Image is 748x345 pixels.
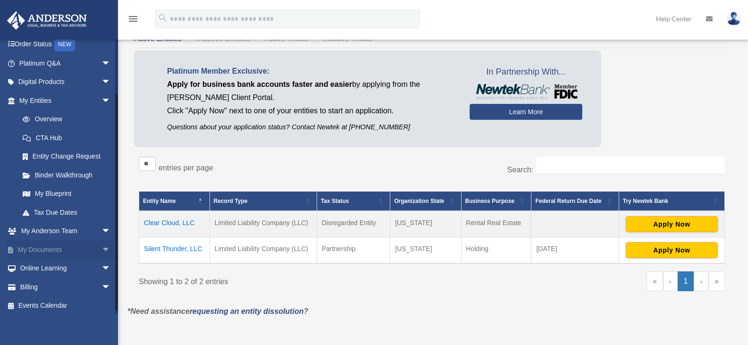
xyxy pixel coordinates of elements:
a: Overview [13,110,116,129]
td: Limited Liability Company (LLC) [210,237,317,264]
a: Order StatusNEW [7,35,125,54]
span: Active Entities [134,34,181,42]
a: CTA Hub [13,128,120,147]
p: by applying from the [PERSON_NAME] Client Portal. [167,78,455,104]
div: Showing 1 to 2 of 2 entries [139,271,425,288]
span: arrow_drop_down [101,91,120,110]
span: arrow_drop_down [101,54,120,73]
a: Next [694,271,708,291]
a: Binder Walkthrough [13,166,120,185]
div: NEW [54,37,75,51]
span: Organization State [394,198,444,204]
td: Clear Cloud, LLC [139,211,210,237]
th: Business Purpose: Activate to sort [461,192,531,211]
th: Try Newtek Bank : Activate to sort [619,192,724,211]
a: requesting an entity dissolution [190,307,304,315]
td: Partnership [317,237,390,264]
th: Tax Status: Activate to sort [317,192,390,211]
p: Questions about your application status? Contact Newtek at [PHONE_NUMBER] [167,121,455,133]
a: Online Learningarrow_drop_down [7,259,125,278]
a: My Blueprint [13,185,120,203]
span: arrow_drop_down [101,73,120,92]
th: Record Type: Activate to sort [210,192,317,211]
button: Apply Now [626,216,718,232]
td: [US_STATE] [390,237,461,264]
span: Inactive Entities [197,34,250,42]
td: Disregarded Entity [317,211,390,237]
span: arrow_drop_down [101,240,120,260]
a: Platinum Q&Aarrow_drop_down [7,54,125,73]
a: Tax Due Dates [13,203,120,222]
a: Billingarrow_drop_down [7,278,125,296]
td: Rental Real Estate [461,211,531,237]
span: Active Trusts [265,34,308,42]
span: Business Purpose [465,198,515,204]
td: [US_STATE] [390,211,461,237]
label: entries per page [159,164,213,172]
a: Events Calendar [7,296,125,315]
a: Entity Change Request [13,147,120,166]
label: Search: [507,166,533,174]
a: menu [127,17,139,25]
img: NewtekBankLogoSM.png [474,84,578,99]
a: 1 [678,271,694,291]
div: Try Newtek Bank [623,195,710,207]
span: In Partnership With... [470,65,582,80]
span: Tax Status [321,198,349,204]
th: Federal Return Due Date: Activate to sort [531,192,619,211]
span: Inactive Trusts [323,34,372,42]
a: First [647,271,663,291]
span: arrow_drop_down [101,222,120,241]
i: search [158,13,168,23]
td: Limited Liability Company (LLC) [210,211,317,237]
img: Anderson Advisors Platinum Portal [4,11,90,30]
th: Organization State: Activate to sort [390,192,461,211]
i: menu [127,13,139,25]
a: My Entitiesarrow_drop_down [7,91,120,110]
p: Click "Apply Now" next to one of your entities to start an application. [167,104,455,118]
span: arrow_drop_down [101,278,120,297]
button: Apply Now [626,242,718,258]
td: [DATE] [531,237,619,264]
em: *Need assistance ? [127,307,308,315]
span: Apply for business bank accounts faster and easier [167,80,352,88]
a: My Anderson Teamarrow_drop_down [7,222,125,241]
th: Entity Name: Activate to invert sorting [139,192,210,211]
td: Silent Thunder, LLC [139,237,210,264]
p: Platinum Member Exclusive: [167,65,455,78]
span: Entity Name [143,198,176,204]
span: Record Type [214,198,248,204]
span: arrow_drop_down [101,259,120,278]
img: User Pic [727,12,741,25]
a: Learn More [470,104,582,120]
td: Holding [461,237,531,264]
a: My Documentsarrow_drop_down [7,240,125,259]
a: Last [708,271,725,291]
a: Digital Productsarrow_drop_down [7,73,125,92]
a: Previous [663,271,678,291]
span: Federal Return Due Date [535,198,601,204]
